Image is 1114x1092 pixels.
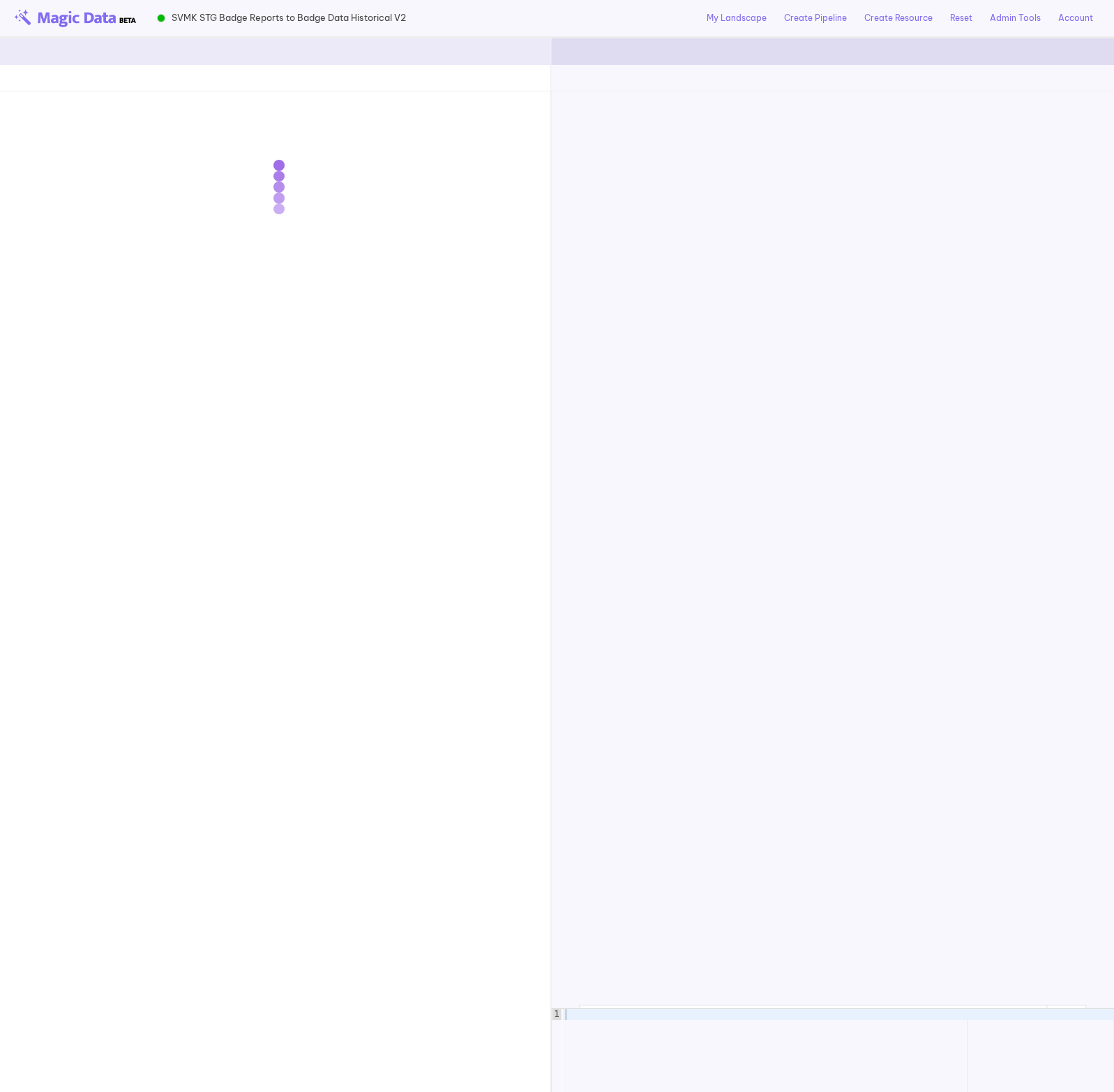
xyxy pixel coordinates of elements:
img: beta-logo.png [14,9,136,27]
a: Reset [950,12,972,24]
a: My Landscape [707,12,767,24]
div: 1 [552,1009,561,1020]
a: Create Resource [864,12,933,24]
a: Create Pipeline [784,12,847,24]
a: Admin Tools [990,12,1041,24]
a: Account [1058,12,1093,24]
span: SVMK STG Badge Reports to Badge Data Historical V2 [172,11,406,24]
